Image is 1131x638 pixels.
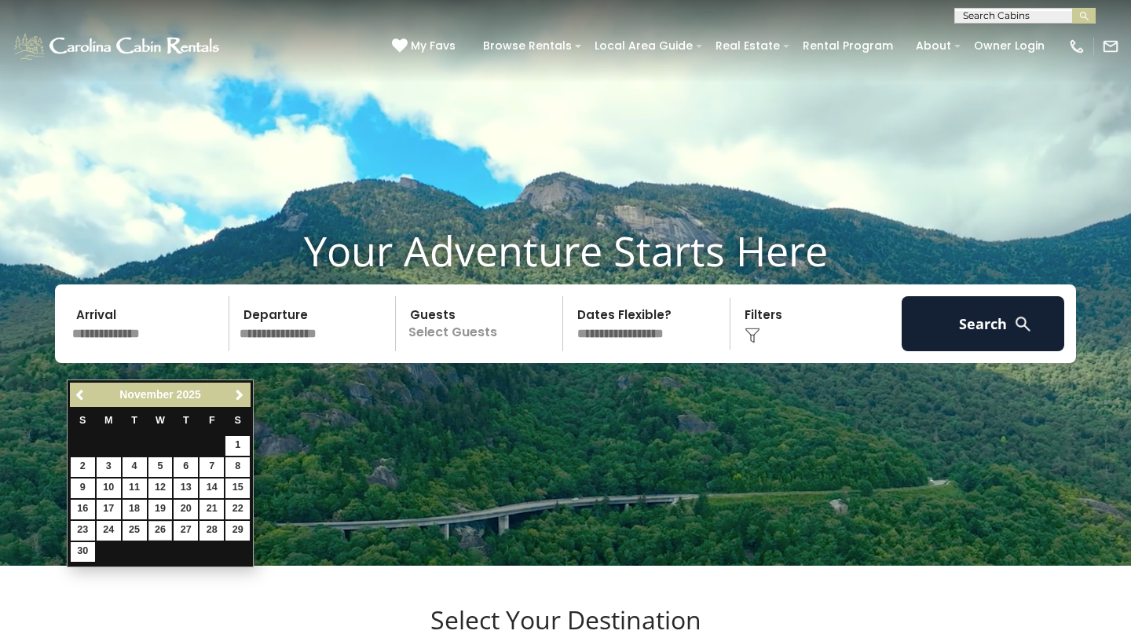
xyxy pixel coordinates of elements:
a: Rental Program [795,34,901,58]
span: Saturday [235,415,241,426]
span: Wednesday [156,415,165,426]
a: Real Estate [708,34,788,58]
a: 16 [71,500,95,519]
span: 2025 [177,388,201,401]
span: Tuesday [131,415,137,426]
a: 23 [71,521,95,541]
p: Select Guests [401,296,562,351]
a: 7 [199,457,224,477]
a: 26 [148,521,173,541]
a: 4 [123,457,147,477]
a: 25 [123,521,147,541]
a: 22 [225,500,250,519]
span: Sunday [79,415,86,426]
a: 5 [148,457,173,477]
a: 10 [97,478,121,498]
span: Next [233,389,246,401]
a: Browse Rentals [475,34,580,58]
span: Friday [209,415,215,426]
img: filter--v1.png [745,328,760,343]
span: November [119,388,173,401]
h1: Your Adventure Starts Here [12,226,1119,275]
a: Previous [71,385,91,405]
a: 19 [148,500,173,519]
a: 30 [71,542,95,562]
a: 1 [225,436,250,456]
a: Next [229,385,249,405]
a: 17 [97,500,121,519]
a: 9 [71,478,95,498]
a: My Favs [392,38,459,55]
a: 13 [174,478,198,498]
a: 15 [225,478,250,498]
span: My Favs [411,38,456,54]
a: 27 [174,521,198,541]
span: Previous [75,389,87,401]
a: 12 [148,478,173,498]
img: White-1-1-2.png [12,31,224,62]
a: 21 [199,500,224,519]
a: 11 [123,478,147,498]
a: 6 [174,457,198,477]
span: Monday [104,415,113,426]
a: 24 [97,521,121,541]
span: Thursday [183,415,189,426]
button: Search [902,296,1064,351]
a: 18 [123,500,147,519]
a: Owner Login [966,34,1052,58]
a: 2 [71,457,95,477]
img: search-regular-white.png [1013,314,1033,334]
img: mail-regular-white.png [1102,38,1119,55]
a: 3 [97,457,121,477]
a: About [908,34,959,58]
a: Local Area Guide [587,34,701,58]
a: 8 [225,457,250,477]
a: 20 [174,500,198,519]
a: 29 [225,521,250,541]
a: 14 [199,478,224,498]
a: 28 [199,521,224,541]
img: phone-regular-white.png [1068,38,1085,55]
